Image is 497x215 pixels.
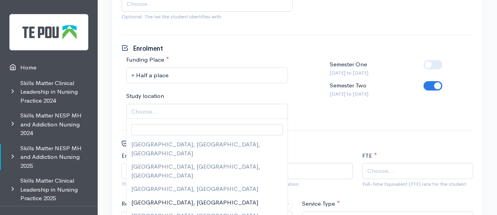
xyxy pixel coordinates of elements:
[127,196,288,210] li: [GEOGRAPHIC_DATA], [GEOGRAPHIC_DATA]
[362,180,473,188] small: Full-time Equivalent (FTE) rate for the student
[126,92,164,101] label: Study location
[131,107,158,116] span: Choose...
[367,167,394,176] span: Choose...
[131,71,284,80] span: Half a place
[330,60,368,76] div: Semester One
[127,138,288,160] li: [GEOGRAPHIC_DATA], [GEOGRAPHIC_DATA], [GEOGRAPHIC_DATA]
[9,14,88,50] img: Te Pou
[122,151,151,160] label: Employer
[127,182,288,196] li: [GEOGRAPHIC_DATA], [GEOGRAPHIC_DATA]
[362,151,377,160] label: FTE
[127,160,288,182] li: [GEOGRAPHIC_DATA], [GEOGRAPHIC_DATA], [GEOGRAPHIC_DATA]
[122,199,140,208] label: Region
[126,68,288,84] span: Half a place
[302,199,340,208] label: Service Type
[122,44,163,53] h3: Enrolment
[131,71,134,80] span: Remove all items
[330,69,368,77] small: [DATE] to [DATE]
[122,180,232,188] small: The students employer
[242,180,353,188] small: The students occupation
[122,140,192,148] h3: Employment Details
[126,55,169,64] label: Funding Place
[122,13,293,21] small: Optional. The Iwi the student identifies with.
[330,90,368,98] small: [DATE] to [DATE]
[330,81,368,98] div: Semester Two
